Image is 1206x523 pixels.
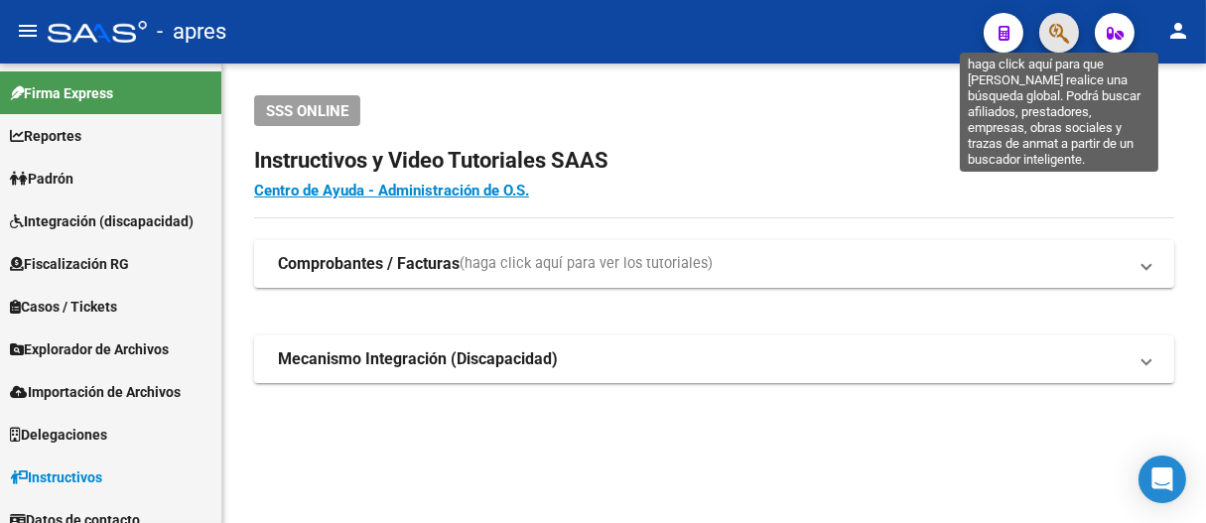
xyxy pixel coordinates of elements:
[254,142,1174,180] h2: Instructivos y Video Tutoriales SAAS
[16,19,40,43] mat-icon: menu
[266,102,348,120] span: SSS ONLINE
[254,335,1174,383] mat-expansion-panel-header: Mecanismo Integración (Discapacidad)
[10,168,73,190] span: Padrón
[254,182,529,199] a: Centro de Ayuda - Administración de O.S.
[10,338,169,360] span: Explorador de Archivos
[254,95,360,126] button: SSS ONLINE
[10,381,181,403] span: Importación de Archivos
[10,82,113,104] span: Firma Express
[460,253,713,275] span: (haga click aquí para ver los tutoriales)
[10,125,81,147] span: Reportes
[10,253,129,275] span: Fiscalización RG
[1139,456,1186,503] div: Open Intercom Messenger
[1166,19,1190,43] mat-icon: person
[278,348,558,370] strong: Mecanismo Integración (Discapacidad)
[10,424,107,446] span: Delegaciones
[254,240,1174,288] mat-expansion-panel-header: Comprobantes / Facturas(haga click aquí para ver los tutoriales)
[157,10,226,54] span: - apres
[10,210,194,232] span: Integración (discapacidad)
[10,466,102,488] span: Instructivos
[278,253,460,275] strong: Comprobantes / Facturas
[10,296,117,318] span: Casos / Tickets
